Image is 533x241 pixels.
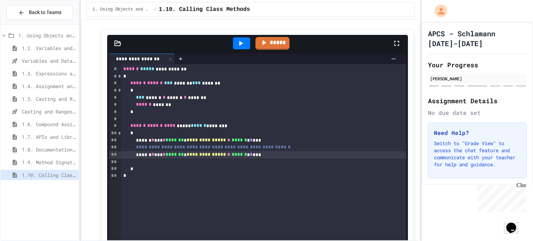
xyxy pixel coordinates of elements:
div: [PERSON_NAME] [430,75,525,82]
span: Casting and Ranges of variables - Quiz [22,108,76,115]
span: Variables and Data Types - Quiz [22,57,76,64]
span: 1.3. Expressions and Output [New] [22,70,76,77]
div: No due date set [428,109,527,117]
h1: APCS - Schlamann [DATE]-[DATE] [428,29,527,48]
span: 1.8. Documentation with Comments and Preconditions [22,146,76,153]
span: 1.5. Casting and Ranges of Values [22,95,76,103]
p: Switch to "Grade View" to access the chat feature and communicate with your teacher for help and ... [434,140,521,168]
span: 1.7. APIs and Libraries [22,133,76,141]
div: Chat with us now!Close [3,3,48,45]
span: 1.4. Assignment and Input [22,82,76,90]
span: 1. Using Objects and Methods [18,32,76,39]
span: 1.2. Variables and Data Types [22,44,76,52]
span: Back to Teams [29,9,61,16]
span: 1.9. Method Signatures [22,159,76,166]
h2: Assignment Details [428,96,527,106]
span: 1.10. Calling Class Methods [22,171,76,179]
h3: Need Help? [434,129,521,137]
span: 1. Using Objects and Methods [92,7,151,12]
h2: Your Progress [428,60,527,70]
iframe: chat widget [503,213,526,234]
iframe: chat widget [475,182,526,212]
span: 1.10. Calling Class Methods [159,5,250,14]
span: / [154,7,156,12]
div: My Account [427,3,449,19]
button: Back to Teams [6,5,73,20]
span: 1.6. Compound Assignment Operators [22,121,76,128]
